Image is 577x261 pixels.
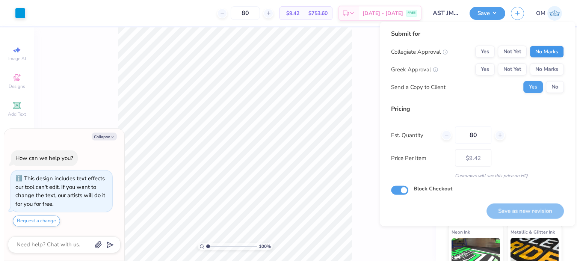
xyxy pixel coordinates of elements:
input: Untitled Design [427,6,464,21]
span: Metallic & Glitter Ink [511,228,555,236]
span: Neon Ink [452,228,470,236]
div: This design includes text effects our tool can't edit. If you want to change the text, our artist... [15,175,105,208]
img: Om Mehrotra [547,6,562,21]
span: Designs [9,83,25,89]
span: Image AI [8,56,26,62]
button: Yes [475,63,495,75]
button: No Marks [530,63,564,75]
input: – – [231,6,260,20]
span: $753.60 [308,9,328,17]
div: Pricing [391,104,564,113]
button: Not Yet [498,46,527,58]
button: No [546,81,564,93]
button: No Marks [530,46,564,58]
button: Request a change [13,216,60,226]
button: Not Yet [498,63,527,75]
label: Est. Quantity [391,131,436,139]
div: Send a Copy to Client [391,83,446,91]
span: [DATE] - [DATE] [363,9,403,17]
div: Customers will see this price on HQ. [391,172,564,179]
button: Save [470,7,505,20]
span: FREE [408,11,415,16]
span: 100 % [259,243,271,250]
input: – – [455,127,491,144]
span: OM [536,9,545,18]
button: Yes [523,81,543,93]
label: Price Per Item [391,154,449,162]
div: How can we help you? [15,154,73,162]
span: $9.42 [284,9,299,17]
span: Add Text [8,111,26,117]
div: Submit for [391,29,564,38]
div: Collegiate Approval [391,47,448,56]
button: Yes [475,46,495,58]
a: OM [536,6,562,21]
div: Greek Approval [391,65,438,74]
label: Block Checkout [414,185,452,193]
button: Collapse [92,133,117,140]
